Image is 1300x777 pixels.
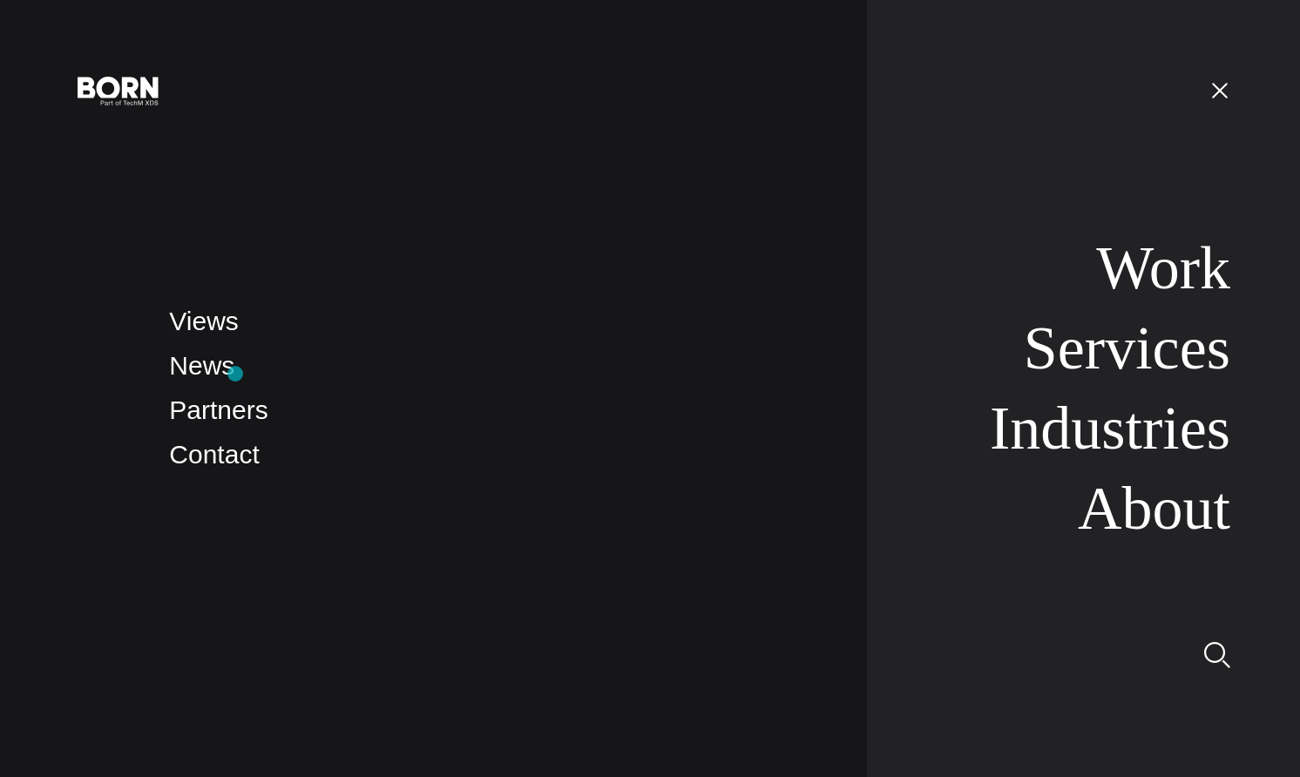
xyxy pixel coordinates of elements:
a: Industries [990,395,1230,462]
a: News [169,351,234,380]
a: Views [169,307,238,335]
a: Partners [169,395,267,424]
a: Contact [169,440,259,469]
a: About [1078,475,1230,542]
img: Search [1204,642,1230,668]
button: Open [1199,71,1241,108]
a: Services [1024,314,1230,382]
a: Work [1096,234,1230,301]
